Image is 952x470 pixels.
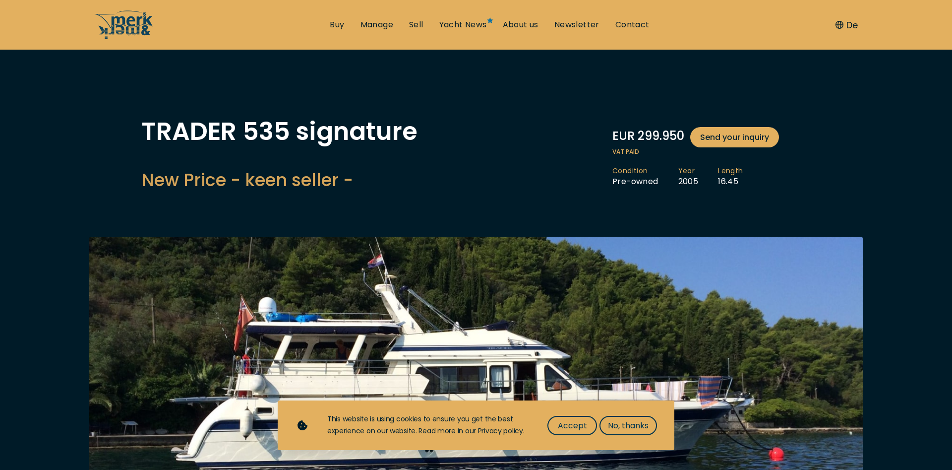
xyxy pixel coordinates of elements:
[327,413,528,437] div: This website is using cookies to ensure you get the best experience on our website. Read more in ...
[141,168,417,192] h2: New Price - keen seller -
[330,19,344,30] a: Buy
[558,419,587,432] span: Accept
[612,127,811,147] div: EUR 299.950
[690,127,779,147] a: Send your inquiry
[141,119,417,144] h1: TRADER 535 signature
[439,19,487,30] a: Yacht News
[599,416,657,435] button: No, thanks
[678,166,718,187] li: 2005
[360,19,393,30] a: Manage
[612,166,678,187] li: Pre-owned
[678,166,699,176] span: Year
[612,147,811,156] span: VAT paid
[478,426,523,436] a: Privacy policy
[409,19,423,30] a: Sell
[615,19,650,30] a: Contact
[718,166,743,176] span: Length
[503,19,538,30] a: About us
[718,166,763,187] li: 16.45
[608,419,649,432] span: No, thanks
[835,18,858,32] button: De
[554,19,599,30] a: Newsletter
[700,131,769,143] span: Send your inquiry
[547,416,597,435] button: Accept
[612,166,658,176] span: Condition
